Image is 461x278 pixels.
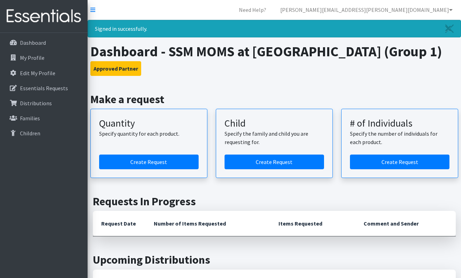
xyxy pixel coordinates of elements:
[20,130,40,137] p: Children
[3,81,85,95] a: Essentials Requests
[99,155,199,169] a: Create a request by quantity
[93,211,145,236] th: Request Date
[93,195,456,208] h2: Requests In Progress
[20,39,46,46] p: Dashboard
[355,211,456,236] th: Comment and Sender
[20,100,52,107] p: Distributions
[350,129,449,146] p: Specify the number of individuals for each product.
[3,111,85,125] a: Families
[99,117,199,129] h3: Quantity
[3,36,85,50] a: Dashboard
[270,211,355,236] th: Items Requested
[20,115,40,122] p: Families
[350,117,449,129] h3: # of Individuals
[93,253,456,266] h2: Upcoming Distributions
[3,96,85,110] a: Distributions
[3,126,85,140] a: Children
[145,211,270,236] th: Number of Items Requested
[438,20,461,37] a: Close
[90,61,141,76] button: Approved Partner
[20,85,68,92] p: Essentials Requests
[3,66,85,80] a: Edit My Profile
[3,5,85,28] img: HumanEssentials
[275,3,458,17] a: [PERSON_NAME][EMAIL_ADDRESS][PERSON_NAME][DOMAIN_NAME]
[350,155,449,169] a: Create a request by number of individuals
[90,93,459,106] h2: Make a request
[88,20,461,37] div: Signed in successfully.
[99,129,199,138] p: Specify quantity for each product.
[225,155,324,169] a: Create a request for a child or family
[225,129,324,146] p: Specify the family and child you are requesting for.
[233,3,272,17] a: Need Help?
[20,54,44,61] p: My Profile
[90,43,459,60] h1: Dashboard - SSM MOMS at [GEOGRAPHIC_DATA] (Group 1)
[3,51,85,65] a: My Profile
[225,117,324,129] h3: Child
[20,70,55,77] p: Edit My Profile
